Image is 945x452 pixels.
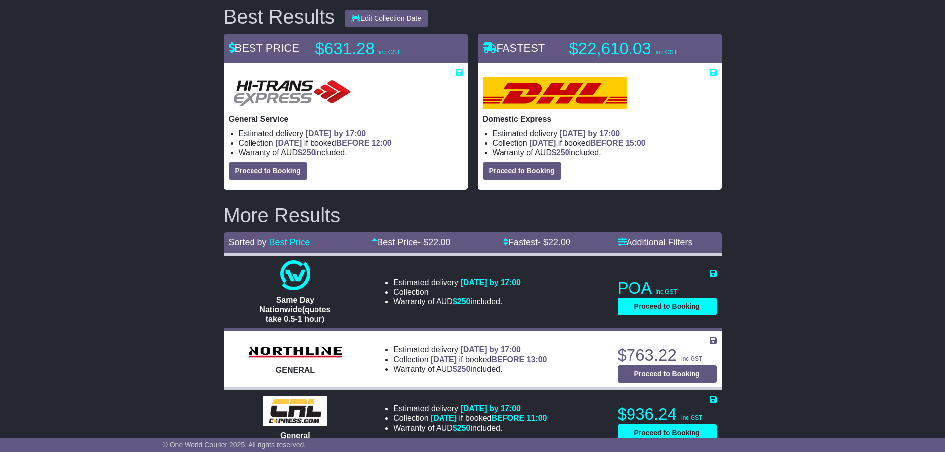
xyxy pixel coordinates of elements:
span: [DATE] [431,355,457,364]
span: - $ [418,237,450,247]
a: Additional Filters [618,237,693,247]
li: Collection [393,287,521,297]
span: [DATE] by 17:00 [460,345,521,354]
button: Edit Collection Date [345,10,428,27]
p: General Service [229,114,463,124]
li: Estimated delivery [493,129,717,138]
span: 11:00 [527,414,547,422]
li: Estimated delivery [393,345,547,354]
span: $ [453,365,471,373]
span: [DATE] by 17:00 [560,129,620,138]
span: Sorted by [229,237,267,247]
span: [DATE] [431,414,457,422]
p: $763.22 [618,345,717,365]
li: Collection [393,413,547,423]
li: Warranty of AUD included. [393,423,547,433]
span: inc GST [379,49,400,56]
span: inc GST [656,288,677,295]
span: inc GST [681,414,702,421]
span: BEFORE [336,139,370,147]
span: if booked [431,355,547,364]
li: Estimated delivery [393,404,547,413]
img: Northline Distribution: GENERAL [246,344,345,361]
a: Fastest- $22.00 [503,237,570,247]
p: POA [618,278,717,298]
span: $ [453,424,471,432]
p: $936.24 [618,404,717,424]
button: Proceed to Booking [618,298,717,315]
img: DHL: Domestic Express [483,77,627,109]
button: Proceed to Booking [618,365,717,383]
span: 15:00 [626,139,646,147]
span: $ [552,148,569,157]
span: if booked [529,139,645,147]
li: Collection [393,355,547,364]
span: 12:00 [372,139,392,147]
span: BEFORE [590,139,624,147]
li: Warranty of AUD included. [239,148,463,157]
span: - $ [538,237,570,247]
li: Warranty of AUD included. [493,148,717,157]
div: Best Results [219,6,340,28]
span: 250 [457,365,471,373]
span: 250 [556,148,569,157]
button: Proceed to Booking [483,162,561,180]
img: CRL: General [263,396,328,426]
p: $631.28 [315,39,440,59]
span: 22.00 [428,237,450,247]
span: 13:00 [527,355,547,364]
span: $ [298,148,315,157]
span: 250 [457,297,471,306]
span: FASTEST [483,42,545,54]
span: Same Day Nationwide(quotes take 0.5-1 hour) [259,296,330,323]
button: Proceed to Booking [229,162,307,180]
span: 22.00 [548,237,570,247]
li: Collection [239,138,463,148]
a: Best Price- $22.00 [372,237,450,247]
span: GENERAL [276,366,315,374]
span: BEST PRICE [229,42,299,54]
h2: More Results [224,204,722,226]
img: One World Courier: Same Day Nationwide(quotes take 0.5-1 hour) [280,260,310,290]
span: [DATE] [275,139,302,147]
p: $22,610.03 [569,39,693,59]
span: 250 [457,424,471,432]
li: Collection [493,138,717,148]
span: inc GST [656,49,677,56]
li: Estimated delivery [239,129,463,138]
span: if booked [431,414,547,422]
button: Proceed to Booking [618,424,717,442]
li: Warranty of AUD included. [393,364,547,374]
img: HiTrans: General Service [229,77,356,109]
p: Domestic Express [483,114,717,124]
span: [DATE] by 17:00 [460,404,521,413]
a: Best Price [269,237,310,247]
span: $ [453,297,471,306]
span: © One World Courier 2025. All rights reserved. [163,441,306,449]
span: BEFORE [491,414,524,422]
span: inc GST [681,355,702,362]
span: if booked [275,139,391,147]
span: 250 [302,148,315,157]
li: Warranty of AUD included. [393,297,521,306]
span: [DATE] by 17:00 [306,129,366,138]
span: BEFORE [491,355,524,364]
span: [DATE] by 17:00 [460,278,521,287]
li: Estimated delivery [393,278,521,287]
span: General [280,431,310,440]
span: [DATE] [529,139,556,147]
